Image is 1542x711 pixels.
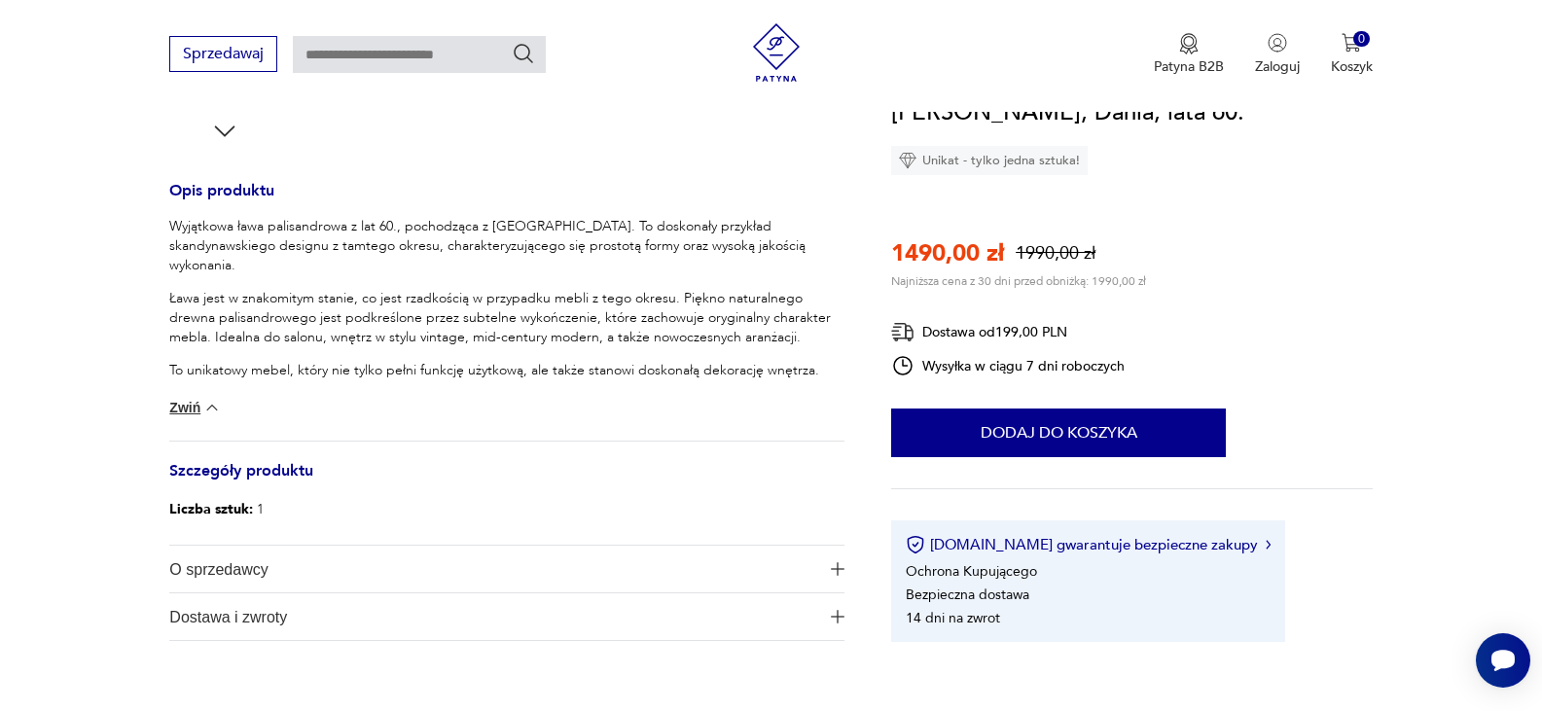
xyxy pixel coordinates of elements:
img: Patyna - sklep z meblami i dekoracjami vintage [747,23,806,82]
button: Zwiń [169,398,221,417]
button: Zaloguj [1255,33,1300,76]
p: Wyjątkowa ława palisandrowa z lat 60., pochodząca z [GEOGRAPHIC_DATA]. To doskonały przykład skan... [169,217,844,275]
span: Dostawa i zwroty [169,593,817,640]
button: Patyna B2B [1154,33,1224,76]
span: O sprzedawcy [169,546,817,592]
b: Liczba sztuk: [169,500,253,518]
li: Ochrona Kupującego [906,561,1037,580]
p: To unikatowy mebel, który nie tylko pełni funkcję użytkową, ale także stanowi doskonałą dekorację... [169,361,844,400]
p: 1 [169,497,264,521]
li: Bezpieczna dostawa [906,585,1029,603]
h3: Opis produktu [169,185,844,217]
button: [DOMAIN_NAME] gwarantuje bezpieczne zakupy [906,535,1271,554]
img: Ikona plusa [831,610,844,623]
p: Zaloguj [1255,57,1300,76]
div: Dostawa od 199,00 PLN [891,320,1125,344]
button: Ikona plusaDostawa i zwroty [169,593,844,640]
button: Dodaj do koszyka [891,409,1226,457]
a: Ikona medaluPatyna B2B [1154,33,1224,76]
div: Unikat - tylko jedna sztuka! [891,146,1088,175]
button: Ikona plusaO sprzedawcy [169,546,844,592]
h1: [PERSON_NAME], Dania, lata 60. [891,94,1244,131]
img: Ikona medalu [1179,33,1199,54]
button: 0Koszyk [1331,33,1373,76]
img: Ikona certyfikatu [906,535,925,554]
p: Koszyk [1331,57,1373,76]
div: Wysyłka w ciągu 7 dni roboczych [891,354,1125,377]
p: Najniższa cena z 30 dni przed obniżką: 1990,00 zł [891,273,1146,289]
img: Ikona plusa [831,562,844,576]
img: Ikona diamentu [899,152,916,169]
img: chevron down [202,398,222,417]
p: 1490,00 zł [891,237,1004,269]
a: Sprzedawaj [169,49,277,62]
img: Ikonka użytkownika [1268,33,1287,53]
button: Szukaj [512,42,535,65]
img: Ikona koszyka [1342,33,1361,53]
img: Ikona dostawy [891,320,914,344]
h3: Szczegóły produktu [169,465,844,497]
li: 14 dni na zwrot [906,608,1000,626]
div: 0 [1353,31,1370,48]
img: Ikona strzałki w prawo [1266,540,1272,550]
p: 1990,00 zł [1016,241,1095,266]
iframe: Smartsupp widget button [1476,633,1530,688]
p: Patyna B2B [1154,57,1224,76]
p: Ława jest w znakomitym stanie, co jest rzadkością w przypadku mebli z tego okresu. Piękno natural... [169,289,844,347]
button: Sprzedawaj [169,36,277,72]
